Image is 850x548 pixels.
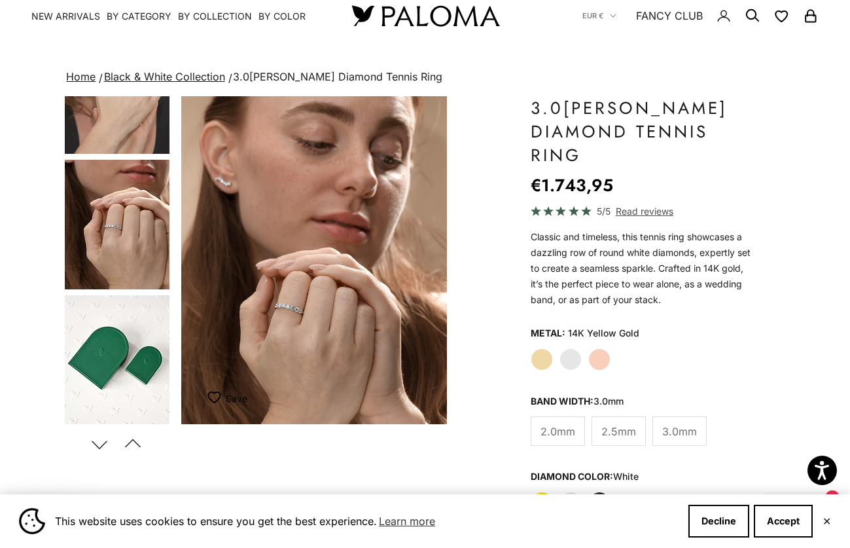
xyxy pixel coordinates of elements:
[568,323,639,343] variant-option-value: 14K Yellow Gold
[178,10,252,23] summary: By Collection
[531,229,753,308] p: Classic and timeless, this tennis ring showcases a dazzling row of round white diamonds, expertly...
[66,70,96,83] a: Home
[181,96,447,424] img: #YellowGold #WhiteGold #RoseGold
[63,68,786,86] nav: breadcrumbs
[662,423,697,440] span: 3.0mm
[377,511,437,531] a: Learn more
[63,294,171,426] button: Go to item 9
[597,204,611,219] span: 5/5
[754,505,813,538] button: Accept
[19,508,45,534] img: Cookie banner
[65,295,169,425] img: #YellowGold #WhiteGold #RoseGold
[233,70,442,83] span: 3.0[PERSON_NAME] Diamond Tennis Ring
[636,7,703,24] a: FANCY CLUB
[601,423,636,440] span: 2.5mm
[107,10,171,23] summary: By Category
[688,505,749,538] button: Decline
[593,395,624,407] variant-option-value: 3.0mm
[531,204,753,219] a: 5/5 Read reviews
[104,70,225,83] a: Black & White Collection
[207,385,247,411] button: Add to Wishlist
[181,96,447,424] div: Item 4 of 13
[531,96,753,167] h1: 3.0[PERSON_NAME] Diamond Tennis Ring
[823,517,831,525] button: Close
[31,10,100,23] a: NEW ARRIVALS
[616,204,673,219] span: Read reviews
[531,323,565,343] legend: Metal:
[258,10,306,23] summary: By Color
[582,10,616,22] button: EUR €
[540,423,575,440] span: 2.0mm
[531,172,613,198] sale-price: €1.743,95
[531,392,624,411] legend: Band Width:
[531,467,639,486] legend: Diamond Color:
[65,160,169,289] img: #YellowGold #WhiteGold #RoseGold
[207,391,226,404] img: wishlist
[31,10,321,23] nav: Primary navigation
[63,158,171,291] button: Go to item 6
[55,511,678,531] span: This website uses cookies to ensure you get the best experience.
[582,10,603,22] span: EUR €
[613,471,639,482] variant-option-value: white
